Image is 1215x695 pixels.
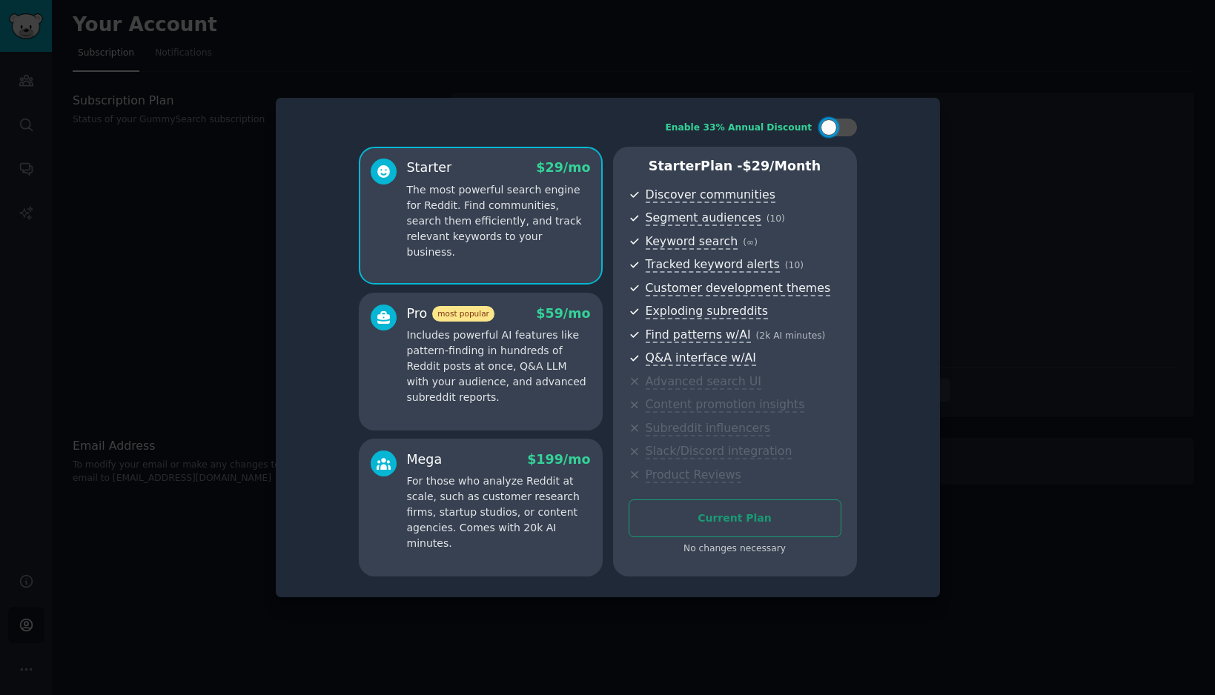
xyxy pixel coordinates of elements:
span: Keyword search [646,234,738,250]
p: Starter Plan - [629,157,841,176]
p: The most powerful search engine for Reddit. Find communities, search them efficiently, and track ... [407,182,591,260]
span: $ 29 /mo [536,160,590,175]
span: Content promotion insights [646,397,805,413]
span: Customer development themes [646,281,831,296]
span: $ 199 /mo [527,452,590,467]
span: ( 2k AI minutes ) [756,330,826,341]
span: Find patterns w/AI [646,327,751,343]
div: Enable 33% Annual Discount [666,122,812,135]
span: ( 10 ) [785,260,804,270]
span: Subreddit influencers [646,421,770,436]
span: most popular [432,306,494,322]
span: Slack/Discord integration [646,444,792,459]
div: Pro [407,305,494,323]
p: For those who analyze Reddit at scale, such as customer research firms, startup studios, or conte... [407,473,591,551]
p: Includes powerful AI features like pattern-finding in hundreds of Reddit posts at once, Q&A LLM w... [407,327,591,405]
span: Product Reviews [646,468,741,483]
span: Exploding subreddits [646,304,768,319]
div: No changes necessary [629,542,841,556]
span: $ 29 /month [743,159,821,173]
span: $ 59 /mo [536,306,590,321]
div: Mega [407,450,443,469]
span: Advanced search UI [646,374,761,390]
span: ( ∞ ) [743,237,758,247]
div: Starter [407,159,452,177]
span: Discover communities [646,187,775,203]
span: Tracked keyword alerts [646,257,780,273]
span: Q&A interface w/AI [646,350,756,366]
span: Segment audiences [646,210,761,226]
span: ( 10 ) [767,213,785,224]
